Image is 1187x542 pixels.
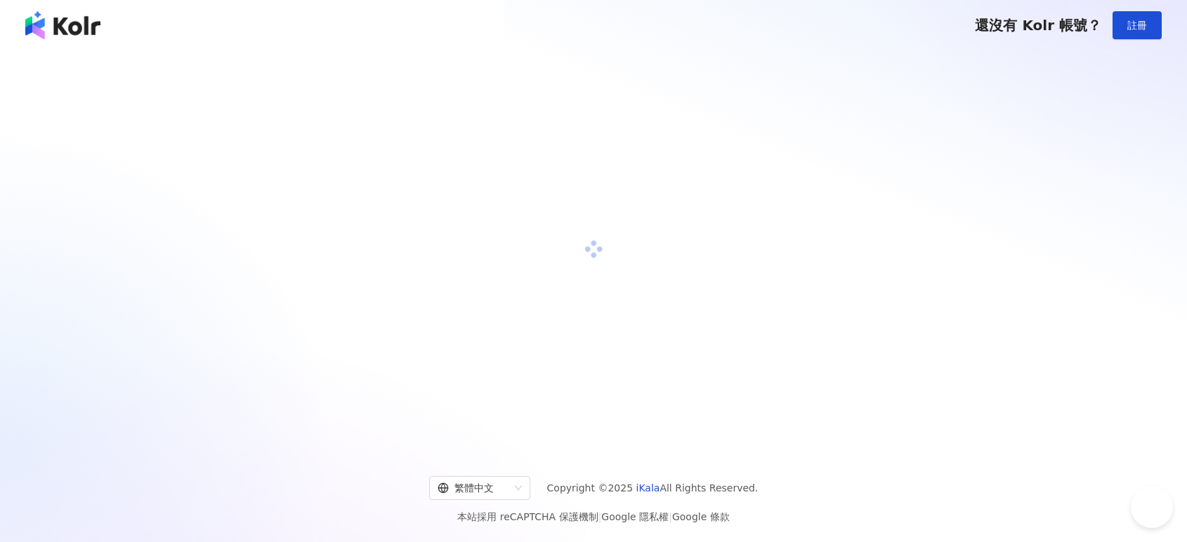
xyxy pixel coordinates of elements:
[601,511,669,522] a: Google 隱私權
[547,480,759,496] span: Copyright © 2025 All Rights Reserved.
[1113,11,1162,39] button: 註冊
[457,508,729,525] span: 本站採用 reCAPTCHA 保護機制
[672,511,730,522] a: Google 條款
[438,477,509,499] div: 繁體中文
[598,511,602,522] span: |
[1131,486,1173,528] iframe: Help Scout Beacon - Open
[636,482,660,494] a: iKala
[1127,20,1147,31] span: 註冊
[669,511,672,522] span: |
[975,17,1101,34] span: 還沒有 Kolr 帳號？
[25,11,100,39] img: logo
